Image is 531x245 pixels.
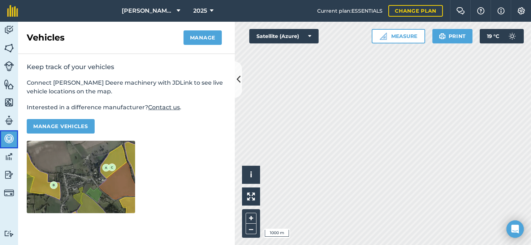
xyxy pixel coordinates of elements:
button: Manage [184,30,222,45]
span: 2025 [193,7,207,15]
button: Satellite (Azure) [249,29,319,43]
p: Interested in a difference manufacturer? . [27,103,226,112]
img: svg+xml;base64,PD94bWwgdmVyc2lvbj0iMS4wIiBlbmNvZGluZz0idXRmLTgiPz4KPCEtLSBHZW5lcmF0b3I6IEFkb2JlIE... [4,115,14,126]
img: svg+xml;base64,PD94bWwgdmVyc2lvbj0iMS4wIiBlbmNvZGluZz0idXRmLTgiPz4KPCEtLSBHZW5lcmF0b3I6IEFkb2JlIE... [505,29,519,43]
span: i [250,170,252,179]
h2: Keep track of your vehicles [27,63,226,71]
img: A cog icon [517,7,526,14]
p: Connect [PERSON_NAME] Deere machinery with JDLink to see live vehicle locations on the map. [27,79,226,96]
img: svg+xml;base64,PHN2ZyB4bWxucz0iaHR0cDovL3d3dy53My5vcmcvMjAwMC9zdmciIHdpZHRoPSIxNyIgaGVpZ2h0PSIxNy... [497,7,505,15]
button: 19 °C [480,29,524,43]
img: svg+xml;base64,PD94bWwgdmVyc2lvbj0iMS4wIiBlbmNvZGluZz0idXRmLTgiPz4KPCEtLSBHZW5lcmF0b3I6IEFkb2JlIE... [4,188,14,198]
img: svg+xml;base64,PHN2ZyB4bWxucz0iaHR0cDovL3d3dy53My5vcmcvMjAwMC9zdmciIHdpZHRoPSI1NiIgaGVpZ2h0PSI2MC... [4,79,14,90]
span: Current plan : ESSENTIALS [317,7,383,15]
img: Ruler icon [380,33,387,40]
img: fieldmargin Logo [7,5,18,17]
img: svg+xml;base64,PHN2ZyB4bWxucz0iaHR0cDovL3d3dy53My5vcmcvMjAwMC9zdmciIHdpZHRoPSI1NiIgaGVpZ2h0PSI2MC... [4,97,14,108]
a: Contact us [148,104,180,111]
button: + [246,213,256,224]
img: svg+xml;base64,PD94bWwgdmVyc2lvbj0iMS4wIiBlbmNvZGluZz0idXRmLTgiPz4KPCEtLSBHZW5lcmF0b3I6IEFkb2JlIE... [4,61,14,71]
button: Manage vehicles [27,119,95,134]
img: Four arrows, one pointing top left, one top right, one bottom right and the last bottom left [247,193,255,200]
button: i [242,166,260,184]
span: [PERSON_NAME] Trust [122,7,174,15]
div: Open Intercom Messenger [506,220,524,238]
img: A question mark icon [476,7,485,14]
a: Change plan [388,5,443,17]
img: svg+xml;base64,PD94bWwgdmVyc2lvbj0iMS4wIiBlbmNvZGluZz0idXRmLTgiPz4KPCEtLSBHZW5lcmF0b3I6IEFkb2JlIE... [4,230,14,237]
button: Print [432,29,473,43]
img: Two speech bubbles overlapping with the left bubble in the forefront [456,7,465,14]
button: – [246,224,256,234]
span: 19 ° C [487,29,499,43]
img: svg+xml;base64,PHN2ZyB4bWxucz0iaHR0cDovL3d3dy53My5vcmcvMjAwMC9zdmciIHdpZHRoPSI1NiIgaGVpZ2h0PSI2MC... [4,43,14,54]
img: svg+xml;base64,PD94bWwgdmVyc2lvbj0iMS4wIiBlbmNvZGluZz0idXRmLTgiPz4KPCEtLSBHZW5lcmF0b3I6IEFkb2JlIE... [4,25,14,35]
img: svg+xml;base64,PD94bWwgdmVyc2lvbj0iMS4wIiBlbmNvZGluZz0idXRmLTgiPz4KPCEtLSBHZW5lcmF0b3I6IEFkb2JlIE... [4,169,14,180]
h2: Vehicles [27,32,65,43]
button: Measure [372,29,425,43]
img: svg+xml;base64,PHN2ZyB4bWxucz0iaHR0cDovL3d3dy53My5vcmcvMjAwMC9zdmciIHdpZHRoPSIxOSIgaGVpZ2h0PSIyNC... [439,32,446,41]
img: svg+xml;base64,PD94bWwgdmVyc2lvbj0iMS4wIiBlbmNvZGluZz0idXRmLTgiPz4KPCEtLSBHZW5lcmF0b3I6IEFkb2JlIE... [4,133,14,144]
img: svg+xml;base64,PD94bWwgdmVyc2lvbj0iMS4wIiBlbmNvZGluZz0idXRmLTgiPz4KPCEtLSBHZW5lcmF0b3I6IEFkb2JlIE... [4,151,14,162]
